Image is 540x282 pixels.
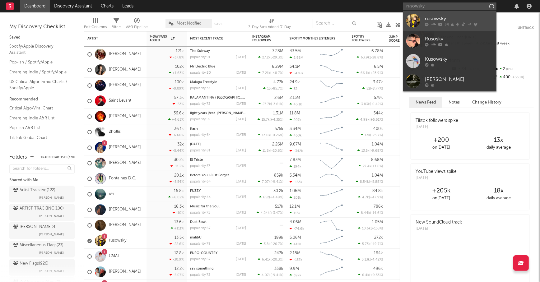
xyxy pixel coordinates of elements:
div: Before You I Just Forget [190,174,246,177]
div: 400k [373,127,383,131]
span: +47.9 % [370,196,382,199]
div: 68.6 [389,159,414,167]
div: Artist [87,37,134,40]
svg: Chart title [318,62,346,78]
a: Critical Algo/Viral Chart [9,105,68,112]
span: 7.21k [262,72,270,75]
div: 2.95M [290,56,303,60]
div: +200 [412,136,470,144]
div: 517k [275,205,283,209]
div: ( ) [357,211,383,215]
div: Spotify Monthly Listeners [290,37,336,40]
div: 66.9 [389,51,414,58]
div: [DATE] [236,211,246,215]
span: 27.4k [363,165,371,168]
div: Edit Columns [84,16,107,34]
div: 16.3k [174,205,184,209]
div: 1.06M [290,189,301,193]
div: 2 [492,65,534,73]
div: popularity: 80 [190,71,211,75]
span: 4.7k [362,196,369,199]
span: +5.61 % [370,118,382,122]
div: ( ) [359,164,383,168]
div: 575k [275,127,283,131]
div: 36.6k [174,111,184,115]
div: +111 % [171,226,184,230]
a: [PERSON_NAME](4)[PERSON_NAME] [9,222,75,239]
a: say something [190,267,214,270]
div: ( ) [357,55,383,59]
div: 207k [290,118,301,122]
a: US Critical Algorithmic Charts / Spotify/Apple [9,78,68,91]
div: 18 x [470,187,528,195]
div: Recommended [9,96,75,103]
div: 13.6k [174,220,184,224]
div: 71.2 [389,206,414,214]
span: 27.7k [263,103,271,106]
div: Jump Score [389,35,405,43]
div: [DATE] [236,133,246,137]
div: daily average [470,144,528,151]
div: [DATE] [236,118,246,121]
a: Saint Levant [109,98,131,104]
span: 4.99k [360,118,370,122]
svg: Chart title [318,218,346,233]
a: The Subway [190,49,210,53]
a: rusowsky [109,238,126,243]
div: 1.04M [372,142,383,146]
span: 3.83k [361,103,370,106]
div: El Triste [190,158,246,162]
a: Emerging Indie A&R List [9,115,68,122]
div: ( ) [259,195,283,199]
div: New Flags ( 926 ) [13,260,49,267]
a: Kusowsky [403,51,496,71]
a: [DATE] [190,143,201,146]
div: -476k [290,71,303,75]
div: 24.9k [290,80,300,84]
svg: Chart title [318,47,346,62]
div: [DATE] [236,164,246,168]
div: Rusosky [425,35,493,43]
div: 13 x [470,136,528,144]
div: 2.6M [274,96,283,100]
a: FUZZY [190,189,201,193]
a: [PERSON_NAME] [109,114,141,119]
div: Mr Electric Blue [190,65,246,68]
a: light years (feat. [PERSON_NAME]) - [PERSON_NAME] Remix [190,112,286,115]
span: -28.8 % [371,56,382,59]
div: 5.34M [290,173,301,178]
div: popularity: 57 [190,164,210,168]
a: KALAMANTINA / [GEOGRAPHIC_DATA] [190,96,252,99]
input: Search for folders... [9,164,75,173]
svg: Chart title [318,93,346,109]
div: 3.47k [373,80,383,84]
div: popularity: 91 [190,56,210,59]
span: 0 % [505,68,513,71]
a: Fontaines D.C. [109,176,136,181]
span: -0.42 % [371,103,382,106]
span: -20.6 % [271,149,282,153]
div: ( ) [357,149,383,153]
a: El Triste [190,158,203,162]
div: [DATE] [236,180,246,183]
div: 3.34M [290,127,301,131]
div: [DATE] [416,175,457,181]
div: -342k [290,149,303,153]
div: -53 % [173,102,184,106]
div: Filters [111,16,121,34]
div: 201k [290,196,301,200]
div: YouTube views spike [416,169,457,175]
div: 43.1k [290,102,302,106]
a: 2hollis [109,129,121,135]
div: KALAMANTINA / كلمنتينا [190,96,246,99]
div: ( ) [362,86,383,90]
input: Search for artists [403,2,496,10]
span: -48.7 % [271,72,282,75]
span: -9.68 % [370,149,382,153]
div: Instagram Followers [252,35,274,42]
span: -14.6 % [371,211,382,215]
span: +5.88 % [370,180,382,184]
a: Malaga Freestyle [190,81,217,84]
div: 6 Months Later [190,143,246,146]
span: 15.7k [262,118,270,122]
